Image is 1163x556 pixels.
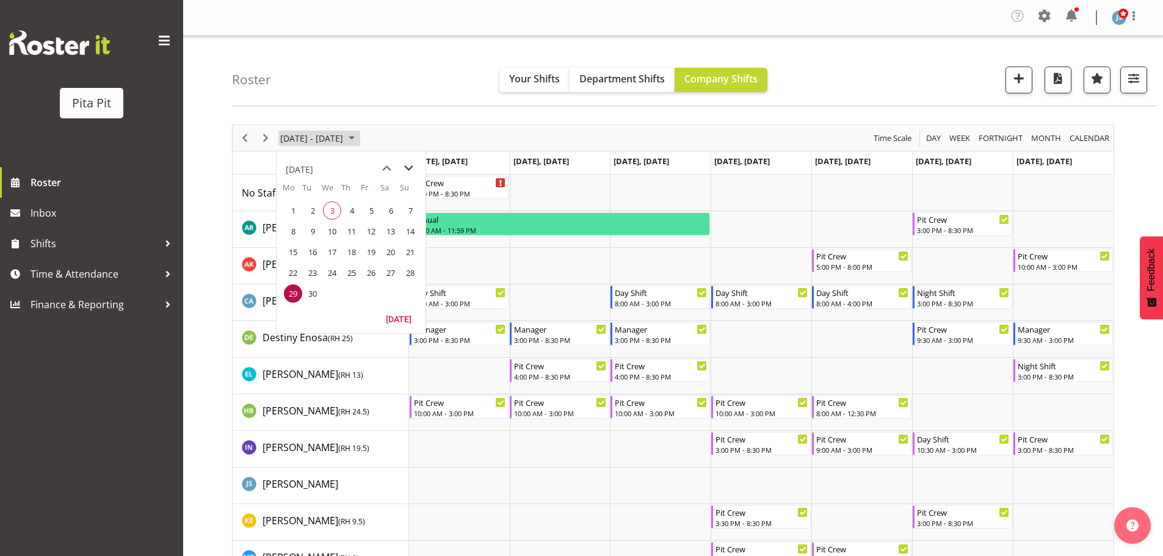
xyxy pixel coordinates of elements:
div: 12:00 AM - 11:59 PM [413,225,708,235]
span: Week [948,131,971,146]
span: Wednesday, September 17, 2025 [323,243,341,261]
span: Friday, September 5, 2025 [362,201,380,220]
span: [DATE], [DATE] [412,156,468,167]
button: Filter Shifts [1120,67,1147,93]
span: [DATE], [DATE] [815,156,871,167]
a: [PERSON_NAME](RH 19.5) [263,440,369,455]
div: 3:00 PM - 8:30 PM [414,335,506,345]
button: Add a new shift [1005,67,1032,93]
span: Day [925,131,942,146]
a: [PERSON_NAME] [263,477,338,491]
th: Fr [361,182,380,200]
span: ( ) [328,333,353,344]
div: 3:00 PM - 8:30 PM [716,445,808,455]
span: Tuesday, September 16, 2025 [303,243,322,261]
a: [PERSON_NAME](RH 24.5) [263,403,369,418]
div: Hannah Bayly"s event - Pit Crew Begin From Wednesday, October 1, 2025 at 10:00:00 AM GMT+13:00 En... [610,395,710,419]
div: Pit Crew [514,359,606,372]
button: Company Shifts [675,68,767,92]
div: Isabella Nixon"s event - Pit Crew Begin From Friday, October 3, 2025 at 9:00:00 AM GMT+13:00 Ends... [812,432,911,455]
div: Manager [1018,323,1110,335]
span: ( ) [338,516,365,527]
div: Manager [615,323,707,335]
a: No Staff Member [242,186,321,200]
span: Tuesday, September 9, 2025 [303,222,322,240]
div: Hannah Bayly"s event - Pit Crew Begin From Friday, October 3, 2025 at 8:00:00 AM GMT+13:00 Ends A... [812,395,911,419]
span: ( ) [338,370,363,380]
div: Previous [234,125,255,151]
div: 10:00 AM - 3:00 PM [615,408,707,418]
th: Th [341,182,361,200]
div: Pit Crew [917,323,1009,335]
a: [PERSON_NAME](RH 32) [263,294,363,308]
span: [PERSON_NAME] [263,441,369,454]
span: Thursday, September 4, 2025 [342,201,361,220]
div: 10:30 AM - 3:00 PM [917,445,1009,455]
th: Mo [283,182,302,200]
span: Your Shifts [509,72,560,85]
img: help-xxl-2.png [1126,519,1139,532]
span: Monday, September 1, 2025 [284,201,302,220]
div: 4:00 PM - 8:30 PM [514,372,606,381]
div: Isabella Nixon"s event - Pit Crew Begin From Thursday, October 2, 2025 at 3:00:00 PM GMT+13:00 En... [711,432,811,455]
a: [PERSON_NAME](RH 9.5) [263,220,365,235]
span: ( ) [338,443,369,453]
div: Day Shift [816,286,908,298]
button: Department Shifts [570,68,675,92]
div: Pit Crew [716,396,808,408]
div: Pit Crew [917,213,1009,225]
span: Shifts [31,234,159,253]
div: 10:00 AM - 3:00 PM [414,408,506,418]
div: Pit Crew [816,396,908,408]
th: Sa [380,182,400,200]
div: Eva Longie"s event - Night Shift Begin From Sunday, October 5, 2025 at 3:00:00 PM GMT+13:00 Ends ... [1013,359,1113,382]
div: Kashen Epapara"s event - Pit Crew Begin From Saturday, October 4, 2025 at 3:00:00 PM GMT+13:00 En... [913,505,1012,529]
div: 9:30 AM - 3:00 PM [1018,335,1110,345]
span: Friday, September 19, 2025 [362,243,380,261]
button: Fortnight [977,131,1025,146]
div: Cathy-lee Amer"s event - Day Shift Begin From Thursday, October 2, 2025 at 8:00:00 AM GMT+13:00 E... [711,286,811,309]
div: Hannah Bayly"s event - Pit Crew Begin From Tuesday, September 30, 2025 at 10:00:00 AM GMT+13:00 E... [510,395,609,419]
span: [PERSON_NAME] [263,294,363,308]
th: Tu [302,182,322,200]
div: 8:00 AM - 3:00 PM [414,298,506,308]
div: Night Shift [917,286,1009,298]
h4: Roster [232,73,271,87]
div: 10:00 AM - 3:00 PM [716,408,808,418]
div: Destiny Enosa"s event - Manager Begin From Monday, September 29, 2025 at 3:00:00 PM GMT+13:00 End... [410,322,509,345]
span: Tuesday, September 23, 2025 [303,264,322,282]
div: Day Shift [917,433,1009,445]
span: Thursday, September 18, 2025 [342,243,361,261]
div: Pit Crew [716,506,808,518]
td: Isabella Nixon resource [233,431,409,468]
td: Kashen Epapara resource [233,504,409,541]
span: Roster [31,173,177,192]
div: 8:00 AM - 3:00 PM [615,298,707,308]
button: next month [397,157,419,179]
div: Pit Crew [816,543,908,555]
span: RH 13 [341,370,361,380]
div: 3:00 PM - 8:30 PM [615,335,707,345]
div: Isabella Nixon"s event - Pit Crew Begin From Sunday, October 5, 2025 at 3:00:00 PM GMT+13:00 Ends... [1013,432,1113,455]
span: Tuesday, September 2, 2025 [303,201,322,220]
span: Time & Attendance [31,265,159,283]
div: 9:00 AM - 3:00 PM [816,445,908,455]
a: [PERSON_NAME](RH 7.5) [263,257,365,272]
span: [DATE], [DATE] [916,156,971,167]
span: Wednesday, September 10, 2025 [323,222,341,240]
span: Inbox [31,204,177,222]
span: ( ) [338,406,369,417]
div: Isabella Nixon"s event - Day Shift Begin From Saturday, October 4, 2025 at 10:30:00 AM GMT+13:00 ... [913,432,1012,455]
div: 3:30 PM - 8:30 PM [414,189,506,198]
span: [PERSON_NAME] [263,514,365,527]
div: Hannah Bayly"s event - Pit Crew Begin From Monday, September 29, 2025 at 10:00:00 AM GMT+13:00 En... [410,395,509,419]
div: 3:30 PM - 8:30 PM [716,518,808,528]
div: Pit Crew [514,396,606,408]
span: Feedback [1146,248,1157,291]
span: [PERSON_NAME] [263,477,338,491]
span: Thursday, September 25, 2025 [342,264,361,282]
span: [PERSON_NAME] [263,367,363,381]
span: Thursday, September 11, 2025 [342,222,361,240]
td: Abby Roy resource [233,211,409,248]
button: Timeline Month [1029,131,1063,146]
